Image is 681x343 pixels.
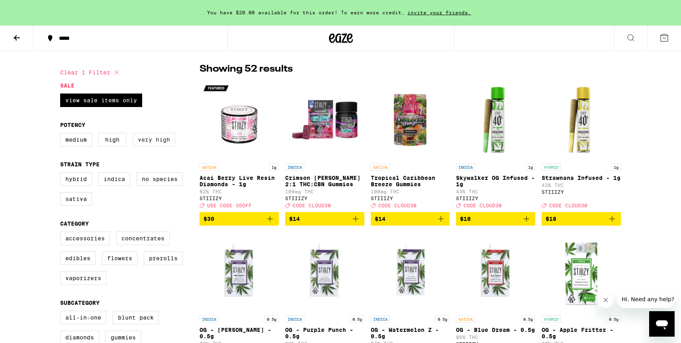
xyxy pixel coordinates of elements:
p: OG - [PERSON_NAME] - 0.5g [200,327,279,339]
label: Concentrates [116,232,170,245]
iframe: Button to launch messaging window [649,311,675,337]
label: Edibles [60,251,96,265]
span: $18 [460,216,471,222]
label: Medium [60,133,92,146]
p: Skywalker OG Infused - 1g [456,175,535,187]
p: SATIVA [200,164,219,171]
p: 0.5g [264,316,279,323]
p: 0.5g [521,316,535,323]
label: Hybrid [60,172,92,186]
div: STIIIZY [200,196,279,201]
label: Accessories [60,232,110,245]
img: STIIIZY - Acai Berry Live Resin Diamonds - 1g [200,80,279,160]
p: SATIVA [371,164,390,171]
a: Open page for Skywalker OG Infused - 1g from STIIIZY [456,80,535,212]
p: OG - Apple Fritter - 0.5g [542,327,621,339]
label: Indica [98,172,130,186]
iframe: Close message [598,292,614,308]
a: Open page for Crimson Berry 2:1 THC:CBN Gummies from STIIIZY [285,80,364,212]
p: 0.5g [607,316,621,323]
span: invite your friends. [405,10,474,15]
button: Clear 1 filter [60,62,121,82]
legend: Strain Type [60,161,100,168]
div: STIIIZY [456,196,535,201]
p: 100mg THC [371,189,450,194]
p: 0.5g [435,316,450,323]
label: High [98,133,126,146]
img: STIIIZY - OG - Apple Fritter - 0.5g [542,232,621,312]
p: OG - Purple Punch - 0.5g [285,327,364,339]
span: $14 [375,216,386,222]
span: USE CODE 35OFF [207,203,252,208]
span: CODE CLOUD30 [549,203,587,208]
span: $14 [289,216,300,222]
img: STIIIZY - Strawnana Infused - 1g [542,80,621,160]
div: STIIIZY [371,196,450,201]
p: Acai Berry Live Resin Diamonds - 1g [200,175,279,187]
legend: Subcategory [60,300,100,306]
p: 1g [269,164,279,171]
p: 82% THC [200,189,279,194]
a: Open page for Strawnana Infused - 1g from STIIIZY [542,80,621,212]
label: Prerolls [144,251,183,265]
p: 0.5g [350,316,364,323]
img: STIIIZY - OG - Blue Dream - 0.5g [456,232,535,312]
p: 43% THC [456,189,535,194]
legend: Potency [60,122,85,128]
p: OG - Blue Dream - 0.5g [456,327,535,333]
img: STIIIZY - OG - Purple Punch - 0.5g [285,232,364,312]
p: 43% THC [542,183,621,188]
span: CODE CLOUD30 [464,203,502,208]
button: Add to bag [542,212,621,226]
p: SATIVA [456,316,475,323]
legend: Sale [60,82,74,89]
p: Strawnana Infused - 1g [542,175,621,181]
p: HYBRID [542,164,561,171]
p: OG - Watermelon Z - 0.5g [371,327,450,339]
button: Add to bag [285,212,364,226]
p: Crimson [PERSON_NAME] 2:1 THC:CBN Gummies [285,175,364,187]
p: HYBRID [542,316,561,323]
label: Vaporizers [60,271,106,285]
p: 100mg THC [285,189,364,194]
div: STIIIZY [285,196,364,201]
label: All-In-One [60,311,106,324]
p: INDICA [200,316,219,323]
span: $18 [546,216,556,222]
button: Add to bag [456,212,535,226]
img: STIIIZY - OG - King Louis XIII - 0.5g [200,232,279,312]
label: Blunt Pack [113,311,159,324]
img: STIIIZY - Tropical Caribbean Breeze Gummies [371,80,450,160]
label: Sativa [60,192,92,206]
a: Open page for Tropical Caribbean Breeze Gummies from STIIIZY [371,80,450,212]
a: Open page for Acai Berry Live Resin Diamonds - 1g from STIIIZY [200,80,279,212]
p: 86% THC [456,335,535,340]
p: Tropical Caribbean Breeze Gummies [371,175,450,187]
legend: Category [60,220,89,227]
p: INDICA [456,164,475,171]
label: View Sale Items Only [60,94,142,107]
p: INDICA [285,164,304,171]
span: CODE CLOUD30 [293,203,331,208]
button: Add to bag [371,212,450,226]
span: $30 [204,216,214,222]
img: STIIIZY - Skywalker OG Infused - 1g [456,80,535,160]
label: Flowers [102,251,137,265]
p: Showing 52 results [200,62,293,76]
p: 1g [611,164,621,171]
img: STIIIZY - Crimson Berry 2:1 THC:CBN Gummies [285,80,364,160]
span: You have $20.00 available for this order! To earn more credit, [207,10,405,15]
span: CODE CLOUD30 [378,203,417,208]
iframe: Message from company [617,290,675,308]
div: STIIIZY [542,189,621,195]
label: No Species [137,172,183,186]
img: STIIIZY - OG - Watermelon Z - 0.5g [371,232,450,312]
button: Add to bag [200,212,279,226]
p: INDICA [285,316,304,323]
p: INDICA [371,316,390,323]
label: Very High [133,133,175,146]
p: 1g [526,164,535,171]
